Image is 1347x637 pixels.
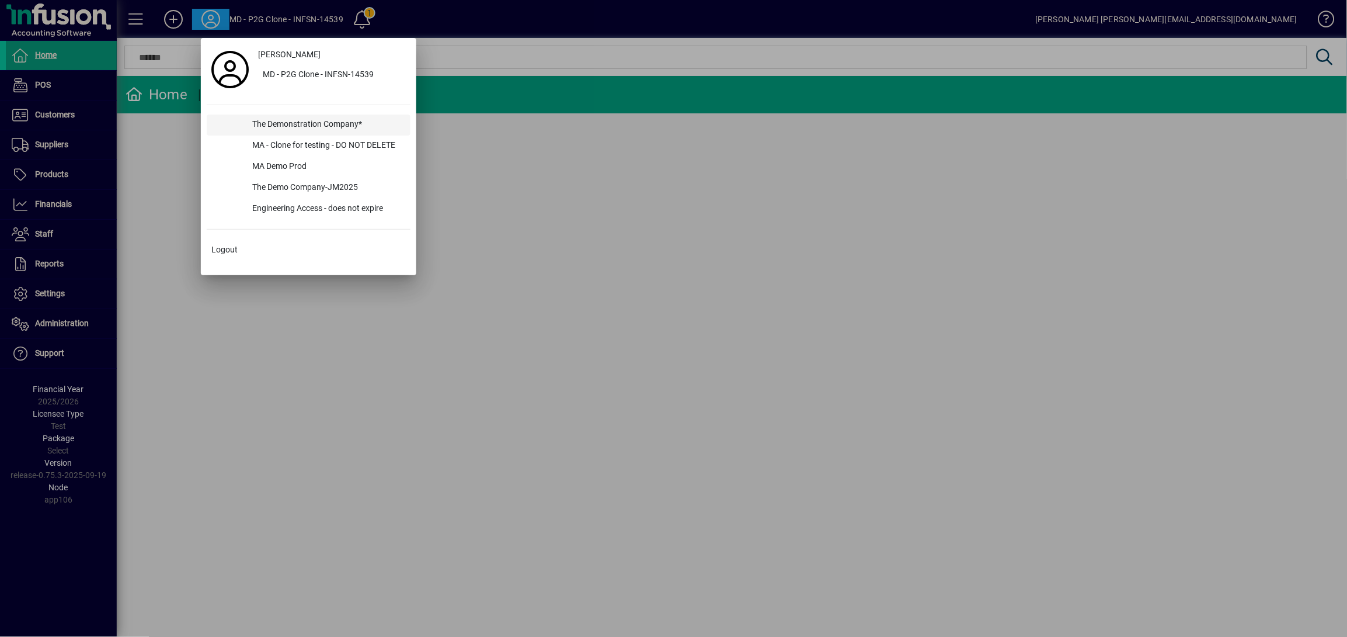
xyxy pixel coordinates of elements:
[258,49,321,61] span: [PERSON_NAME]
[207,239,410,260] button: Logout
[207,136,410,157] button: MA - Clone for testing - DO NOT DELETE
[243,136,410,157] div: MA - Clone for testing - DO NOT DELETE
[207,115,410,136] button: The Demonstration Company*
[253,44,410,65] a: [PERSON_NAME]
[207,178,410,199] button: The Demo Company-JM2025
[243,157,410,178] div: MA Demo Prod
[253,65,410,86] button: MD - P2G Clone - INFSN-14539
[211,244,238,256] span: Logout
[243,178,410,199] div: The Demo Company-JM2025
[243,115,410,136] div: The Demonstration Company*
[207,59,253,80] a: Profile
[207,199,410,220] button: Engineering Access - does not expire
[243,199,410,220] div: Engineering Access - does not expire
[207,157,410,178] button: MA Demo Prod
